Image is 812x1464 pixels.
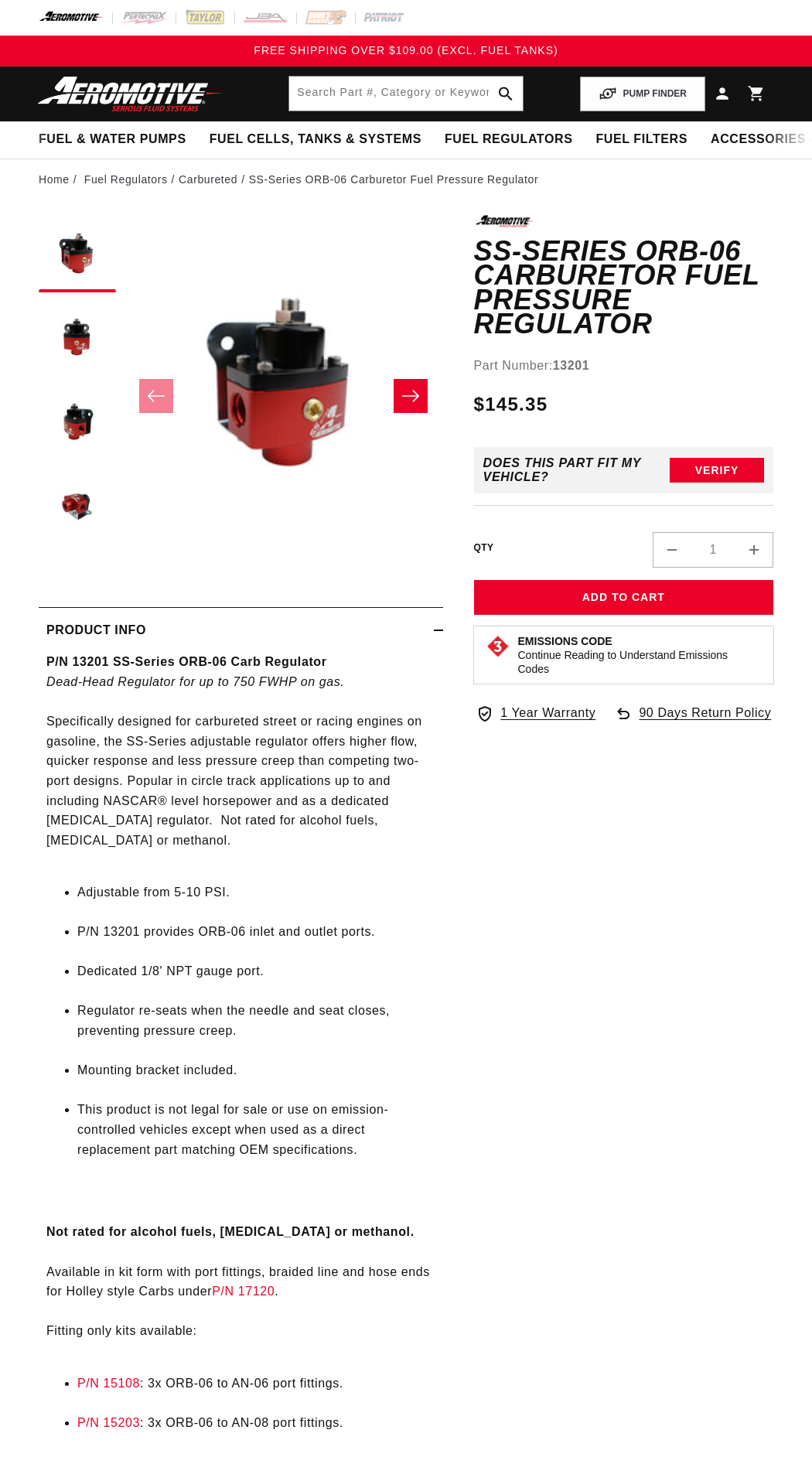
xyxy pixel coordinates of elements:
label: QTY [474,541,494,555]
strong: Not rated for alcohol fuels, [MEDICAL_DATA] or methanol. [46,1225,415,1238]
a: P/N 15108 [77,1377,140,1390]
li: Fuel Regulators [84,171,179,188]
span: Fuel Cells, Tanks & Systems [210,131,421,148]
strong: 13201 [553,359,590,372]
span: Fuel Regulators [445,131,572,148]
li: Carbureted [179,171,249,188]
button: Load image 2 in gallery view [39,300,116,377]
nav: breadcrumbs [39,171,773,188]
a: P/N 17120 [212,1285,275,1298]
media-gallery: Gallery Viewer [39,215,443,576]
strong: Emissions Code [518,635,612,647]
summary: Fuel Cells, Tanks & Systems [198,121,433,158]
span: $145.35 [474,391,548,418]
li: Mounting bracket included. [77,1060,435,1080]
li: Adjustable from 5-10 PSI. [77,882,435,903]
summary: Fuel & Water Pumps [27,121,198,158]
button: Load image 4 in gallery view [39,470,116,548]
div: Part Number: [474,356,774,376]
a: Home [39,171,70,188]
li: Regulator re-seats when the needle and seat closes, preventing pressure creep. [77,1001,435,1040]
button: Load image 3 in gallery view [39,385,116,462]
strong: P/N 13201 SS-Series ORB-06 Carb Regulator [46,655,327,668]
li: P/N 13201 provides ORB-06 inlet and outlet ports. [77,922,435,942]
em: Dead-Head Regulator for up to 750 FWHP on gas. [46,675,344,688]
li: Dedicated 1/8' NPT gauge port. [77,961,435,981]
img: Emissions code [486,634,510,659]
summary: Fuel Regulators [433,121,584,158]
button: search button [489,77,523,111]
span: FREE SHIPPING OVER $109.00 (EXCL. FUEL TANKS) [254,44,558,56]
span: 1 Year Warranty [500,703,595,723]
button: PUMP FINDER [580,77,705,111]
a: P/N 15203 [77,1416,140,1429]
h1: SS-Series ORB-06 Carburetor Fuel Pressure Regulator [474,239,774,336]
p: Continue Reading to Understand Emissions Codes [518,648,763,676]
a: 1 Year Warranty [476,703,595,723]
h2: Product Info [46,620,146,640]
summary: Fuel Filters [584,121,699,158]
button: Verify [670,458,764,483]
button: Add to Cart [474,580,774,615]
li: SS-Series ORB-06 Carburetor Fuel Pressure Regulator [249,171,539,188]
li: : 3x ORB-06 to AN-08 port fittings. [77,1413,435,1433]
span: 90 Days Return Policy [639,703,771,739]
input: Search by Part Number, Category or Keyword [289,77,522,111]
div: Does This part fit My vehicle? [483,456,670,484]
a: 90 Days Return Policy [614,703,771,739]
button: Slide left [139,379,173,413]
li: : 3x ORB-06 to AN-06 port fittings. [77,1374,435,1394]
button: Load image 1 in gallery view [39,215,116,292]
span: Fuel & Water Pumps [39,131,186,148]
summary: Product Info [39,608,443,653]
button: Slide right [394,379,428,413]
button: Emissions CodeContinue Reading to Understand Emissions Codes [518,634,763,676]
span: Fuel Filters [595,131,687,148]
img: Aeromotive [33,76,227,112]
li: This product is not legal for sale or use on emission-controlled vehicles except when used as a d... [77,1100,435,1159]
